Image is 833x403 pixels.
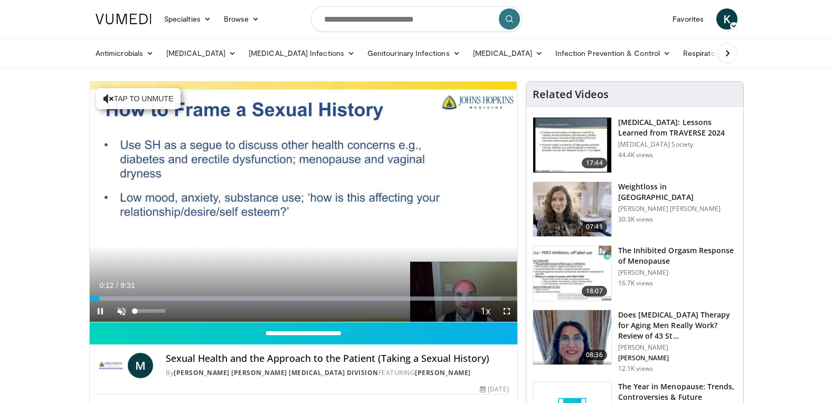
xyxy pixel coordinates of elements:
h4: Related Videos [533,88,609,101]
p: [PERSON_NAME] [PERSON_NAME] [618,205,737,213]
div: [DATE] [480,385,508,394]
a: Specialties [158,8,217,30]
img: 1fb63f24-3a49-41d9-af93-8ce49bfb7a73.png.150x105_q85_crop-smart_upscale.png [533,310,611,365]
p: 12.1K views [618,364,653,373]
div: By FEATURING [166,368,509,378]
button: Unmute [111,301,132,322]
span: 08:36 [582,350,607,360]
p: 44.4K views [618,151,653,159]
a: 17:44 [MEDICAL_DATA]: Lessons Learned from TRAVERSE 2024 [MEDICAL_DATA] Society 44.4K views [533,117,737,173]
a: [MEDICAL_DATA] [467,43,549,64]
a: [MEDICAL_DATA] [160,43,242,64]
a: Genitourinary Infections [361,43,467,64]
img: VuMedi Logo [96,14,152,24]
p: [PERSON_NAME] [618,268,737,277]
a: [PERSON_NAME] [415,368,471,377]
a: 07:41 Weightloss in [GEOGRAPHIC_DATA] [PERSON_NAME] [PERSON_NAME] 30.3K views [533,181,737,237]
a: Respiratory Infections [677,43,775,64]
p: [MEDICAL_DATA] Society [618,140,737,149]
p: [PERSON_NAME] [618,343,737,352]
span: / [116,281,118,290]
a: [MEDICAL_DATA] Infections [242,43,361,64]
a: Favorites [666,8,710,30]
a: M [128,353,153,378]
h3: Does [MEDICAL_DATA] Therapy for Aging Men Really Work? Review of 43 St… [618,310,737,341]
div: Volume Level [135,309,165,313]
h4: Sexual Health and the Approach to the Patient (Taking a Sexual History) [166,353,509,364]
span: 17:44 [582,158,607,168]
video-js: Video Player [90,82,517,322]
p: 30.3K views [618,215,653,224]
a: [PERSON_NAME] [PERSON_NAME] [MEDICAL_DATA] Division [174,368,378,377]
div: Progress Bar [90,296,517,301]
a: K [716,8,737,30]
button: Pause [90,301,111,322]
a: 08:36 Does [MEDICAL_DATA] Therapy for Aging Men Really Work? Review of 43 St… [PERSON_NAME] [PERS... [533,310,737,373]
button: Fullscreen [496,301,517,322]
a: Antimicrobials [89,43,160,64]
span: 07:41 [582,222,607,232]
img: 1317c62a-2f0d-4360-bee0-b1bff80fed3c.150x105_q85_crop-smart_upscale.jpg [533,118,611,172]
a: Browse [217,8,266,30]
a: 18:07 The Inhibited Orgasm Response of Menopause [PERSON_NAME] 16.7K views [533,245,737,301]
input: Search topics, interventions [311,6,522,32]
p: 16.7K views [618,279,653,287]
h3: The Inhibited Orgasm Response of Menopause [618,245,737,266]
h3: Weightloss in [GEOGRAPHIC_DATA] [618,181,737,203]
span: 9:31 [120,281,135,290]
span: 0:12 [99,281,113,290]
button: Tap to unmute [96,88,181,109]
img: 9983fed1-7565-45be-8934-aef1103ce6e2.150x105_q85_crop-smart_upscale.jpg [533,182,611,237]
p: [PERSON_NAME] [618,354,737,362]
button: Playback Rate [475,301,496,322]
img: Johns Hopkins Infectious Diseases Division [98,353,124,378]
a: Infection Prevention & Control [549,43,677,64]
span: 18:07 [582,286,607,296]
img: 283c0f17-5e2d-42ba-a87c-168d447cdba4.150x105_q85_crop-smart_upscale.jpg [533,246,611,301]
h3: [MEDICAL_DATA]: Lessons Learned from TRAVERSE 2024 [618,117,737,138]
